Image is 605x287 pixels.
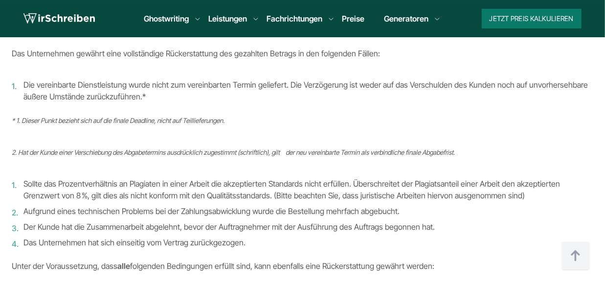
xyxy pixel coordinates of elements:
a: Preise [342,14,364,24]
a: Fachrichtungen [267,13,322,24]
span: Die vereinbarte Dienstleistung wurde nicht zum vereinbarten Termin geliefert. Die Verzögerung ist... [23,80,588,101]
button: Jetzt Preis kalkulieren [482,9,582,28]
img: logo wirschreiben [23,11,95,26]
span: Das Unternehmen gewährt eine vollständige Rückerstattung des gezahlten Betrags in den folgenden F... [12,48,380,58]
span: Unter der Voraussetzung, dass [12,261,117,271]
span: 2. Hat der Kunde einer Verschiebung des Abgabetermins ausdrücklich zugestimmt (schriftlich), gilt... [12,148,455,156]
span: Der Kunde hat die Zusammenarbeit abgelehnt, bevor der Auftragnehmer mit der Ausführung des Auftra... [23,222,435,232]
a: Leistungen [208,13,247,24]
a: Generatoren [384,13,428,24]
img: button top [561,241,590,271]
a: Ghostwriting [144,13,189,24]
span: Das Unternehmen hat sich einseitig vom Vertrag zurückgezogen. [23,238,246,247]
b: alle [117,261,130,271]
span: * 1. Dieser Punkt bezieht sich auf die finale Deadline, nicht auf Teillieferungen. [12,117,224,124]
span: Aufgrund eines technischen Problems bei der Zahlungsabwicklung wurde die Bestellung mehrfach abge... [23,206,400,216]
span: Sollte das Prozentverhältnis an Plagiaten in einer Arbeit die akzeptierten Standards nicht erfüll... [23,179,560,200]
span: folgenden Bedingungen erfüllt sind, kann ebenfalls eine Rückerstattung gewährt werden: [130,261,434,271]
